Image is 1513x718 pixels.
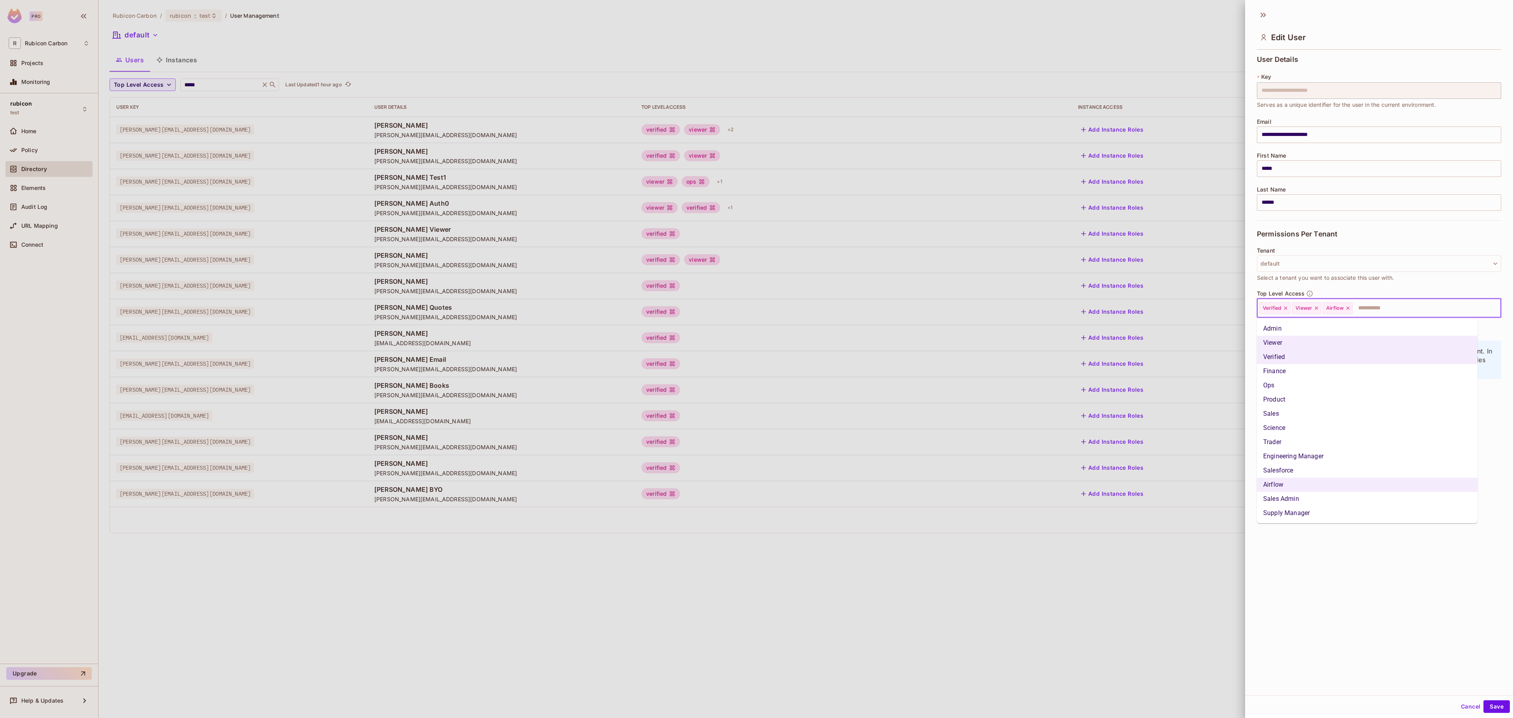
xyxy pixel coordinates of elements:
li: Viewer [1257,336,1478,350]
button: default [1257,255,1501,272]
span: Key [1261,74,1271,80]
li: Ops [1257,378,1478,392]
li: Science [1257,421,1478,435]
button: Close [1497,307,1498,309]
li: Admin [1257,322,1478,336]
li: Engineering Manager [1257,449,1478,463]
span: Last Name [1257,186,1286,193]
button: Cancel [1458,700,1483,713]
span: Email [1257,119,1271,125]
li: Supply Manager [1257,506,1478,520]
span: Edit User [1271,33,1306,42]
li: Verified [1257,350,1478,364]
div: Airflow [1323,302,1353,314]
span: Viewer [1296,305,1312,311]
li: Sales Admin [1257,492,1478,506]
span: Airflow [1326,305,1344,311]
li: Airflow [1257,478,1478,492]
span: First Name [1257,153,1286,159]
span: User Details [1257,56,1298,63]
span: Top Level Access [1257,290,1305,297]
span: Permissions Per Tenant [1257,230,1337,238]
li: Finance [1257,364,1478,378]
span: Serves as a unique identifier for the user in the current environment. [1257,100,1436,109]
div: Viewer [1292,302,1321,314]
button: Save [1483,700,1510,713]
li: Trader [1257,435,1478,449]
span: Tenant [1257,247,1275,254]
li: Salesforce [1257,463,1478,478]
span: Select a tenant you want to associate this user with. [1257,273,1394,282]
div: Verified [1259,302,1290,314]
span: Verified [1263,305,1281,311]
li: Sales [1257,407,1478,421]
li: Product [1257,392,1478,407]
